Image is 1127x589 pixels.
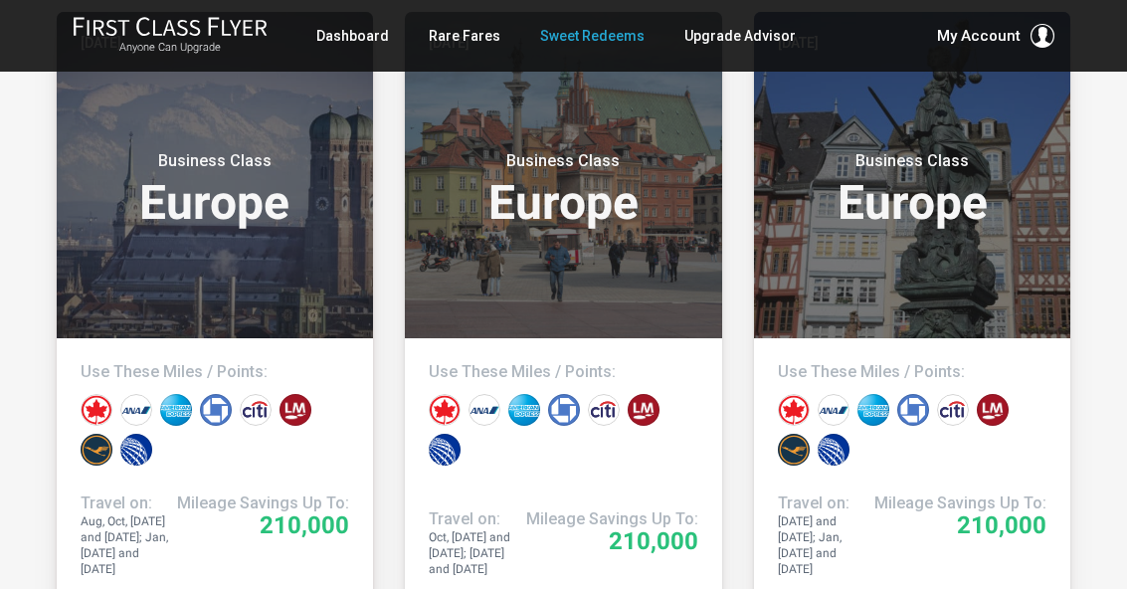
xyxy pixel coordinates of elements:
div: Air Canada miles [81,394,112,426]
small: Business Class [443,151,684,171]
div: LifeMiles [628,394,659,426]
div: Air Canada miles [429,394,461,426]
div: LifeMiles [977,394,1009,426]
h4: Use These Miles / Points: [778,362,1047,382]
h3: Europe [778,151,1047,227]
h4: Use These Miles / Points: [81,362,350,382]
div: Citi points [240,394,272,426]
div: All Nippon miles [469,394,500,426]
a: First Class FlyerAnyone Can Upgrade [73,16,268,56]
div: United miles [120,434,152,466]
div: Chase points [200,394,232,426]
small: Anyone Can Upgrade [73,41,268,55]
h3: Europe [429,151,698,227]
a: Sweet Redeems [540,18,645,54]
h4: Use These Miles / Points: [429,362,698,382]
span: My Account [937,24,1021,48]
button: My Account [937,24,1054,48]
div: Amex points [508,394,540,426]
div: Lufthansa miles [81,434,112,466]
div: Chase points [548,394,580,426]
div: Amex points [857,394,889,426]
div: United miles [429,434,461,466]
div: United miles [818,434,849,466]
div: Citi points [937,394,969,426]
img: First Class Flyer [73,16,268,37]
div: All Nippon miles [120,394,152,426]
div: LifeMiles [280,394,311,426]
small: Business Class [791,151,1033,171]
a: Upgrade Advisor [684,18,796,54]
a: Dashboard [316,18,389,54]
div: Citi points [588,394,620,426]
div: Chase points [897,394,929,426]
div: Amex points [160,394,192,426]
a: Rare Fares [429,18,500,54]
div: Lufthansa miles [778,434,810,466]
h3: Europe [81,151,350,227]
div: Air Canada miles [778,394,810,426]
div: All Nippon miles [818,394,849,426]
small: Business Class [94,151,335,171]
